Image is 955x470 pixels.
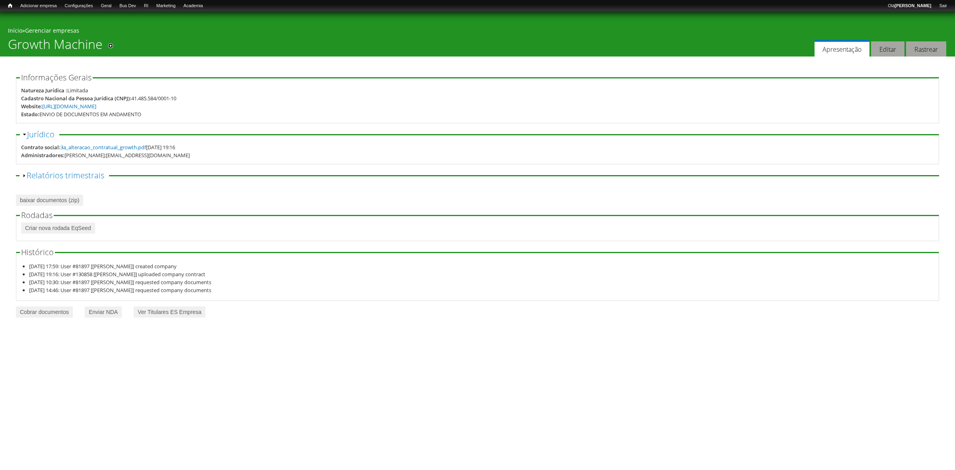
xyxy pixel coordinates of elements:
[134,306,205,318] a: Ver Titulares ES Empresa
[152,2,179,10] a: Marketing
[61,2,97,10] a: Configurações
[29,286,934,294] li: [DATE] 14:46: User #81897 [[PERSON_NAME]] requested company documents
[25,27,79,34] a: Gerenciar empresas
[131,94,176,102] div: 41.485.584/0001-10
[64,151,190,159] div: [PERSON_NAME];[EMAIL_ADDRESS][DOMAIN_NAME]
[21,151,64,159] div: Administradores:
[16,306,73,318] a: Cobrar documentos
[115,2,140,10] a: Bus Dev
[60,144,146,151] a: 3a_alteracao_contratual_growth.pdf
[29,262,934,270] li: [DATE] 17:59: User #81897 [[PERSON_NAME]] created company
[140,2,152,10] a: RI
[4,2,16,10] a: Início
[21,143,60,151] div: Contrato social:
[97,2,115,10] a: Geral
[16,195,83,206] a: baixar documentos (zip)
[67,86,88,94] div: Limitada
[21,72,92,83] span: Informações Gerais
[29,270,934,278] li: [DATE] 19:16: User #130858 [[PERSON_NAME]] uploaded company contract
[21,86,67,94] div: Natureza Jurídica :
[39,110,141,118] div: ENVIO DE DOCUMENTOS EM ANDAMENTO
[179,2,207,10] a: Academia
[21,110,39,118] div: Estado:
[60,144,175,151] span: [DATE] 19:16
[815,40,869,57] a: Apresentação
[8,27,947,37] div: »
[8,3,12,8] span: Início
[895,3,931,8] strong: [PERSON_NAME]
[27,170,104,181] a: Relatórios trimestrais
[21,210,53,220] span: Rodadas
[906,41,946,57] a: Rastrear
[871,41,904,57] a: Editar
[884,2,935,10] a: Olá[PERSON_NAME]
[935,2,951,10] a: Sair
[8,37,103,57] h1: Growth Machine
[85,306,122,318] a: Enviar NDA
[21,247,54,257] span: Histórico
[16,2,61,10] a: Adicionar empresa
[27,129,55,140] a: Jurídico
[8,27,22,34] a: Início
[42,103,96,110] a: [URL][DOMAIN_NAME]
[21,94,131,102] div: Cadastro Nacional da Pessoa Jurídica (CNPJ):
[21,222,95,234] a: Criar nova rodada EqSeed
[29,278,934,286] li: [DATE] 10:30: User #81897 [[PERSON_NAME]] requested company documents
[21,102,42,110] div: Website:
